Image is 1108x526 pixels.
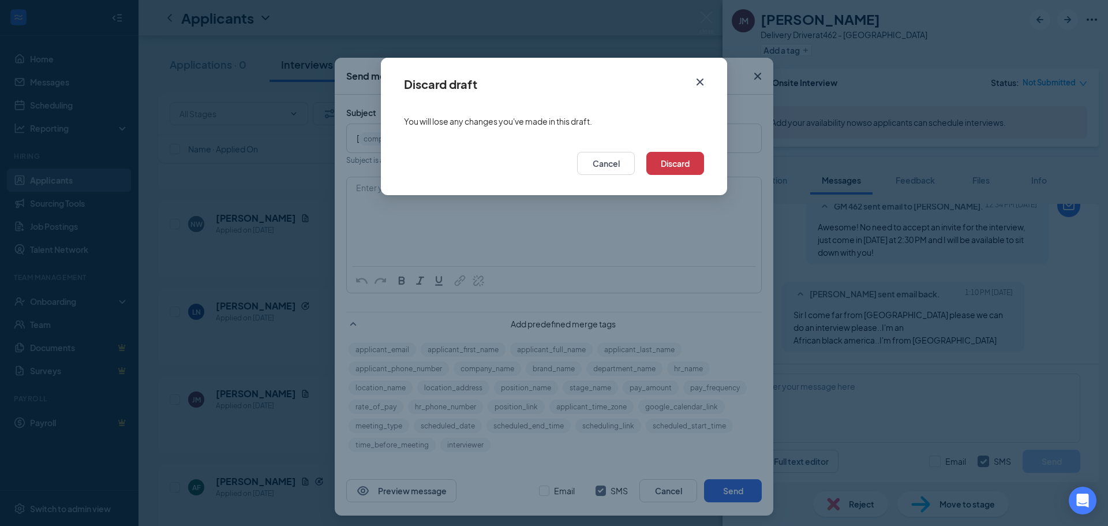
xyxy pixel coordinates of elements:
span: You will lose any changes you've made in this draft. [404,115,592,127]
div: Open Intercom Messenger [1069,487,1096,514]
div: Discard draft [404,78,477,91]
button: Discard [646,152,704,175]
svg: Cross [693,75,707,89]
button: Close [684,58,727,95]
button: Cancel [577,152,635,175]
